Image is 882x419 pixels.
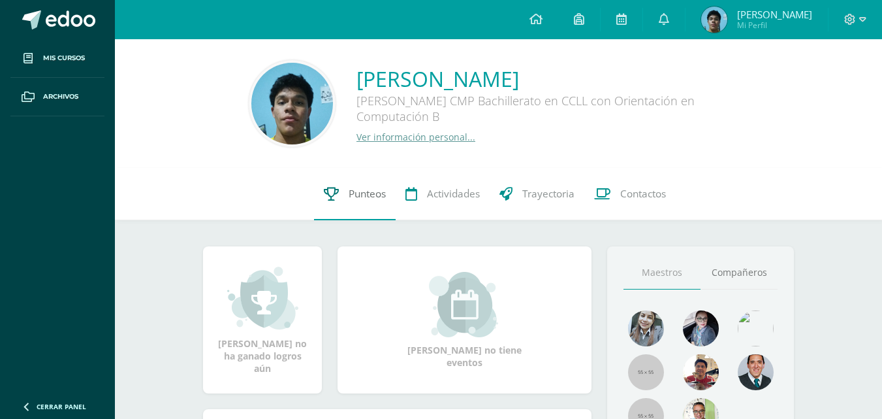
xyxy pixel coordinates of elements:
img: eec80b72a0218df6e1b0c014193c2b59.png [738,354,774,390]
img: event_small.png [429,272,500,337]
img: ea0febeb32e4474bd59c3084081137e4.png [701,7,727,33]
a: Archivos [10,78,104,116]
a: Contactos [584,168,676,220]
a: [PERSON_NAME] [356,65,748,93]
span: [PERSON_NAME] [737,8,812,21]
img: dee621d86b698e6d4f6b07399a9105ee.png [251,63,333,144]
span: Trayectoria [522,187,575,201]
span: Archivos [43,92,78,102]
div: [PERSON_NAME] no tiene eventos [400,272,530,369]
span: Punteos [349,187,386,201]
img: achievement_small.png [227,265,298,331]
span: Cerrar panel [37,402,86,411]
div: [PERSON_NAME] CMP Bachillerato en CCLL con Orientación en Computación B [356,93,748,131]
img: 45bd7986b8947ad7e5894cbc9b781108.png [628,310,664,346]
span: Mis cursos [43,53,85,63]
div: [PERSON_NAME] no ha ganado logros aún [216,265,309,375]
a: Maestros [623,256,701,290]
a: Compañeros [701,256,778,290]
a: Trayectoria [490,168,584,220]
span: Mi Perfil [737,20,812,31]
img: 11152eb22ca3048aebc25a5ecf6973a7.png [683,354,719,390]
img: c25c8a4a46aeab7e345bf0f34826bacf.png [738,310,774,346]
img: b8baad08a0802a54ee139394226d2cf3.png [683,310,719,346]
img: 55x55 [628,354,664,390]
a: Ver información personal... [356,131,475,143]
a: Punteos [314,168,396,220]
span: Actividades [427,187,480,201]
a: Mis cursos [10,39,104,78]
a: Actividades [396,168,490,220]
span: Contactos [620,187,666,201]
